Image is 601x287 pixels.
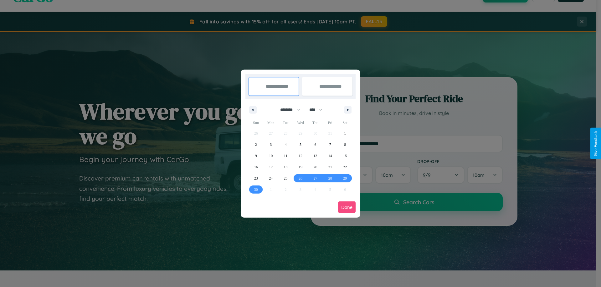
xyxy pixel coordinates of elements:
[338,161,352,173] button: 22
[293,150,308,161] button: 12
[314,139,316,150] span: 6
[278,118,293,128] span: Tue
[308,173,323,184] button: 27
[249,173,263,184] button: 23
[344,139,346,150] span: 8
[299,161,302,173] span: 19
[249,118,263,128] span: Sun
[263,161,278,173] button: 17
[293,173,308,184] button: 26
[328,161,332,173] span: 21
[329,139,331,150] span: 7
[255,139,257,150] span: 2
[263,150,278,161] button: 10
[343,161,347,173] span: 22
[263,139,278,150] button: 3
[278,139,293,150] button: 4
[269,150,273,161] span: 10
[323,161,337,173] button: 21
[269,173,273,184] span: 24
[300,139,301,150] span: 5
[328,173,332,184] span: 28
[323,173,337,184] button: 28
[254,184,258,195] span: 30
[263,173,278,184] button: 24
[308,150,323,161] button: 13
[293,161,308,173] button: 19
[338,173,352,184] button: 29
[249,150,263,161] button: 9
[254,173,258,184] span: 23
[278,150,293,161] button: 11
[254,161,258,173] span: 16
[343,173,347,184] span: 29
[284,173,288,184] span: 25
[269,161,273,173] span: 17
[284,161,288,173] span: 18
[299,173,302,184] span: 26
[270,139,272,150] span: 3
[313,173,317,184] span: 27
[338,118,352,128] span: Sat
[313,161,317,173] span: 20
[285,139,287,150] span: 4
[284,150,288,161] span: 11
[249,139,263,150] button: 2
[278,161,293,173] button: 18
[344,128,346,139] span: 1
[299,150,302,161] span: 12
[343,150,347,161] span: 15
[308,161,323,173] button: 20
[338,139,352,150] button: 8
[323,139,337,150] button: 7
[328,150,332,161] span: 14
[323,118,337,128] span: Fri
[255,150,257,161] span: 9
[338,201,356,213] button: Done
[293,139,308,150] button: 5
[338,150,352,161] button: 15
[338,128,352,139] button: 1
[249,161,263,173] button: 16
[293,118,308,128] span: Wed
[278,173,293,184] button: 25
[323,150,337,161] button: 14
[593,131,598,156] div: Give Feedback
[308,139,323,150] button: 6
[249,184,263,195] button: 30
[313,150,317,161] span: 13
[263,118,278,128] span: Mon
[308,118,323,128] span: Thu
